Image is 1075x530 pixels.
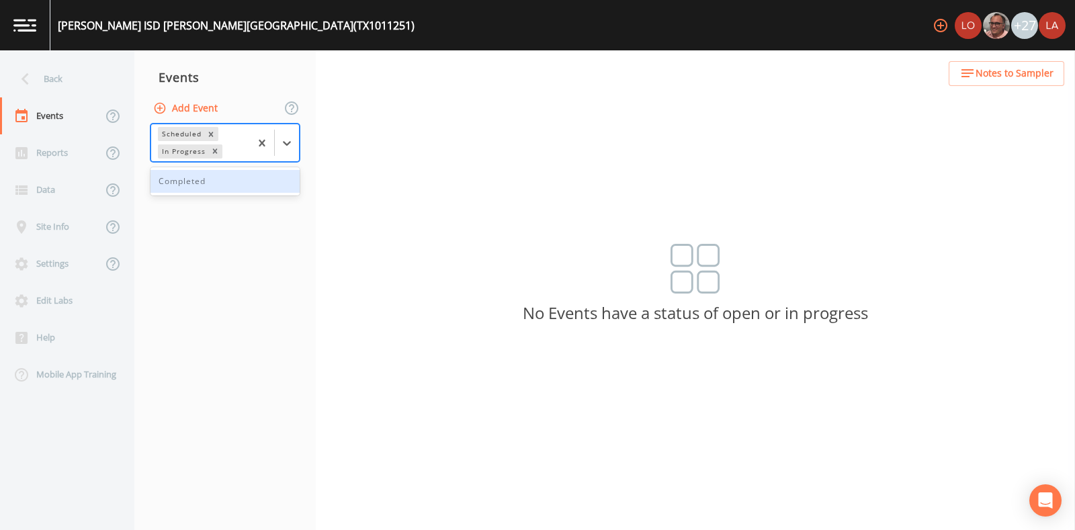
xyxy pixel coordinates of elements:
img: cf6e799eed601856facf0d2563d1856d [1039,12,1066,39]
div: Mike Franklin [982,12,1010,39]
div: Remove In Progress [208,144,222,159]
p: No Events have a status of open or in progress [316,307,1075,319]
div: +27 [1011,12,1038,39]
img: e2d790fa78825a4bb76dcb6ab311d44c [983,12,1010,39]
div: Lorinzia [954,12,982,39]
img: logo [13,19,36,32]
span: Notes to Sampler [976,65,1053,82]
img: 377291f2b79be4a5db910db031f38dc9 [955,12,982,39]
div: Remove Scheduled [204,127,218,141]
img: svg%3e [671,244,720,294]
div: In Progress [158,144,208,159]
div: Open Intercom Messenger [1029,484,1062,517]
div: Events [134,60,316,94]
button: Notes to Sampler [949,61,1064,86]
div: [PERSON_NAME] ISD [PERSON_NAME][GEOGRAPHIC_DATA] (TX1011251) [58,17,415,34]
button: Add Event [150,96,223,121]
div: Completed [150,170,300,193]
div: Scheduled [158,127,204,141]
